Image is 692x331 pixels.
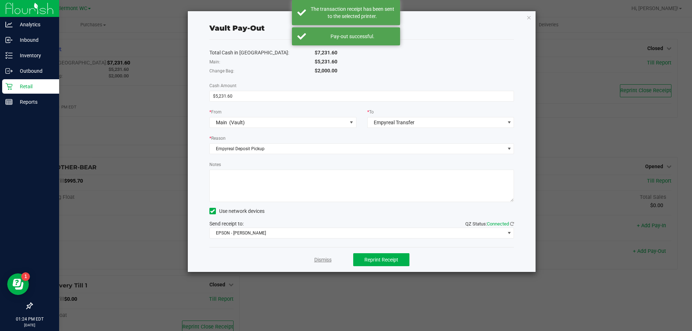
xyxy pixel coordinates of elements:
inline-svg: Inbound [5,36,13,44]
span: $7,231.60 [315,50,337,55]
span: Main [216,120,227,125]
div: Pay-out successful. [310,33,395,40]
inline-svg: Inventory [5,52,13,59]
span: Empyreal Deposit Pickup [210,144,505,154]
iframe: Resource center unread badge [21,272,30,281]
span: Connected [487,221,509,227]
span: Main: [209,59,220,64]
p: Outbound [13,67,56,75]
p: Analytics [13,20,56,29]
inline-svg: Outbound [5,67,13,75]
span: $5,231.60 [315,59,337,64]
a: Dismiss [314,256,332,264]
span: Cash Amount [209,83,236,88]
p: Inventory [13,51,56,60]
span: Change Bag: [209,68,234,73]
inline-svg: Retail [5,83,13,90]
p: 01:24 PM EDT [3,316,56,322]
p: Inbound [13,36,56,44]
span: Empyreal Transfer [374,120,414,125]
p: Retail [13,82,56,91]
p: [DATE] [3,322,56,328]
label: Notes [209,161,221,168]
span: Reprint Receipt [364,257,398,263]
inline-svg: Reports [5,98,13,106]
span: $2,000.00 [315,68,337,73]
span: EPSON - [PERSON_NAME] [210,228,505,238]
div: The transaction receipt has been sent to the selected printer. [310,5,395,20]
div: Vault Pay-Out [209,23,265,33]
label: Reason [209,135,226,142]
span: QZ Status: [465,221,514,227]
label: To [367,109,374,115]
p: Reports [13,98,56,106]
inline-svg: Analytics [5,21,13,28]
span: Send receipt to: [209,221,244,227]
iframe: Resource center [7,273,29,295]
span: Total Cash in [GEOGRAPHIC_DATA]: [209,50,289,55]
span: (Vault) [229,120,245,125]
label: Use network devices [209,207,265,215]
label: From [209,109,222,115]
button: Reprint Receipt [353,253,409,266]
